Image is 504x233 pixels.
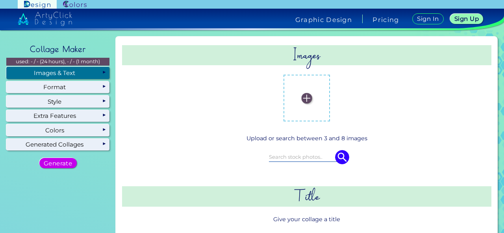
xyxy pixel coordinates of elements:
[6,95,109,107] div: Style
[418,16,438,22] h5: Sign In
[122,212,491,227] p: Give your collage a title
[63,1,87,8] img: ArtyClick Colors logo
[452,14,482,24] a: Sign Up
[18,12,72,26] img: artyclick_design_logo_white_combined_path.svg
[6,124,109,136] div: Colors
[269,152,345,161] input: Search stock photos..
[295,17,352,23] h4: Graphic Design
[122,45,491,65] h2: Images
[335,150,349,164] img: icon search
[122,186,491,206] h2: Title
[6,110,109,122] div: Extra Features
[6,67,109,79] div: Images & Text
[6,58,109,66] p: used: - / - (24 hours), - / - (1 month)
[45,160,70,166] h5: Generate
[456,16,478,22] h5: Sign Up
[6,81,109,93] div: Format
[125,134,488,143] p: Upload or search between 3 and 8 images
[372,17,399,23] a: Pricing
[26,40,90,58] h2: Collage Maker
[414,14,442,24] a: Sign In
[301,93,312,103] img: icon_plus_white.svg
[6,139,109,150] div: Generated Collages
